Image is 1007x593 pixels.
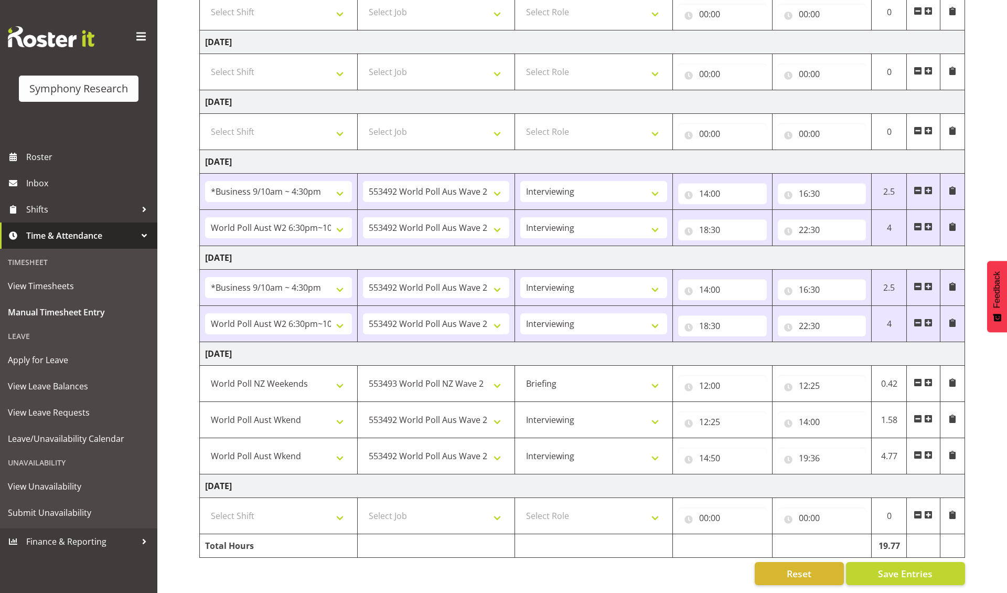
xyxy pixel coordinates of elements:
a: View Leave Requests [3,399,155,426]
span: Finance & Reporting [26,534,136,549]
span: Feedback [992,271,1002,308]
button: Reset [755,562,844,585]
td: 4.77 [872,438,907,474]
input: Click to select... [678,411,767,432]
input: Click to select... [678,123,767,144]
a: View Timesheets [3,273,155,299]
div: Unavailability [3,452,155,473]
input: Click to select... [678,219,767,240]
img: Rosterit website logo [8,26,94,47]
input: Click to select... [678,448,767,469]
input: Click to select... [678,507,767,528]
td: [DATE] [200,90,965,114]
td: [DATE] [200,474,965,498]
td: 19.77 [872,534,907,558]
td: [DATE] [200,342,965,366]
input: Click to select... [778,183,866,204]
td: [DATE] [200,150,965,174]
a: Submit Unavailability [3,500,155,526]
input: Click to select... [778,123,866,144]
a: View Unavailability [3,473,155,500]
div: Leave [3,325,155,347]
input: Click to select... [678,183,767,204]
span: View Timesheets [8,278,149,294]
td: Total Hours [200,534,358,558]
input: Click to select... [678,4,767,25]
span: Shifts [26,202,136,217]
td: 2.5 [872,174,907,210]
div: Symphony Research [29,81,128,97]
td: 2.5 [872,270,907,306]
span: Reset [787,567,811,580]
button: Feedback - Show survey [987,261,1007,332]
td: 0 [872,54,907,90]
input: Click to select... [778,279,866,300]
input: Click to select... [778,375,866,396]
td: 0 [872,114,907,150]
span: Apply for Leave [8,352,149,368]
span: View Leave Balances [8,378,149,394]
span: Inbox [26,175,152,191]
span: View Unavailability [8,479,149,494]
input: Click to select... [678,375,767,396]
span: Save Entries [878,567,933,580]
input: Click to select... [678,63,767,84]
div: Timesheet [3,251,155,273]
span: Submit Unavailability [8,505,149,521]
span: View Leave Requests [8,405,149,420]
button: Save Entries [846,562,965,585]
input: Click to select... [778,219,866,240]
a: Leave/Unavailability Calendar [3,426,155,452]
input: Click to select... [678,279,767,300]
input: Click to select... [778,4,866,25]
td: 1.58 [872,402,907,438]
input: Click to select... [778,507,866,528]
td: 4 [872,210,907,246]
input: Click to select... [778,315,866,336]
td: [DATE] [200,30,965,54]
a: Manual Timesheet Entry [3,299,155,325]
a: Apply for Leave [3,347,155,373]
td: 4 [872,306,907,342]
a: View Leave Balances [3,373,155,399]
td: 0 [872,498,907,534]
input: Click to select... [778,448,866,469]
span: Roster [26,149,152,165]
input: Click to select... [778,63,866,84]
span: Leave/Unavailability Calendar [8,431,149,447]
input: Click to select... [678,315,767,336]
td: 0.42 [872,366,907,402]
td: [DATE] [200,246,965,270]
input: Click to select... [778,411,866,432]
span: Time & Attendance [26,228,136,243]
span: Manual Timesheet Entry [8,304,149,320]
